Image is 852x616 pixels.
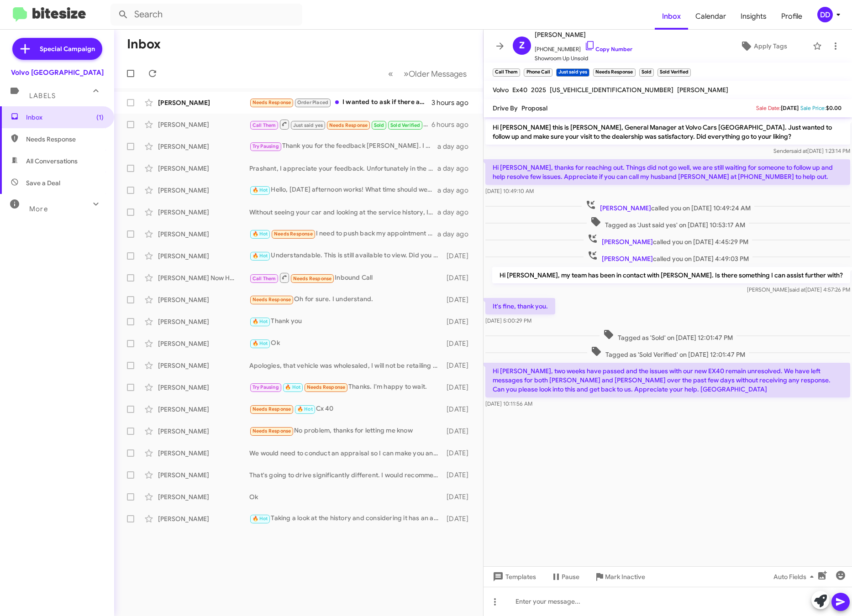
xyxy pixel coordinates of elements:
span: [PERSON_NAME] [677,86,728,94]
span: Save a Deal [26,178,60,188]
div: Apologies, that vehicle was wholesaled, I will not be retailing this unit. [249,361,443,370]
div: [DATE] [443,514,476,523]
button: Apply Tags [719,38,809,54]
span: « [388,68,393,79]
span: Needs Response [252,428,291,434]
a: Profile [774,3,810,30]
div: [DATE] [443,383,476,392]
span: Try Pausing [252,384,279,390]
div: a day ago [437,230,476,239]
button: Previous [383,64,399,83]
div: Understandable. This is still available to view. Did you want to stop by [DATE]? [249,251,443,261]
span: Needs Response [293,276,332,282]
button: Pause [543,569,587,585]
p: Hi [PERSON_NAME], my team has been in contact with [PERSON_NAME]. Is there something I can assist... [492,267,850,283]
span: Needs Response [252,406,291,412]
small: Sold Verified [657,68,691,77]
input: Search [110,4,302,26]
div: [PERSON_NAME] [158,186,249,195]
p: It's fine, thank you. [485,298,555,314]
div: a day ago [437,164,476,173]
span: Needs Response [329,122,368,128]
div: Prashant, I appreciate your feedback. Unfortunately in the last 3 years the price of the XC60 has... [249,164,437,173]
div: That's going to drive significantly different. I would recommend sitting in the new models, the 2... [249,470,443,480]
small: Phone Call [524,68,552,77]
div: I need to push back my appointment to 11am. Sorry for the late notice! [249,229,437,239]
span: said at [789,286,805,293]
span: Sale Price: [800,104,826,111]
span: Inbox [655,3,688,30]
div: a day ago [437,142,476,151]
div: [DATE] [443,273,476,282]
span: Auto Fields [773,569,817,585]
span: All Conversations [26,157,78,166]
div: We would need to conduct an appraisal so I can make you an offer. Are you able to bring it by lat... [249,449,443,458]
span: Proposal [521,104,547,112]
div: [PERSON_NAME] [158,251,249,261]
span: Needs Response [26,135,104,144]
div: [PERSON_NAME] Now How Many Seats [158,273,249,282]
button: Templates [484,569,543,585]
span: Tagged as 'Sold' on [DATE] 12:01:47 PM [600,329,736,342]
div: [DATE] [443,405,476,414]
div: 3 hours ago [431,98,476,107]
span: Inbox [26,113,104,122]
div: [DATE] [443,317,476,326]
span: Needs Response [252,99,291,105]
nav: Page navigation example [383,64,472,83]
span: Pause [562,569,579,585]
div: Cx 40 [249,404,443,414]
div: [PERSON_NAME] [158,142,249,151]
span: Volvo [493,86,509,94]
span: 🔥 Hot [285,384,300,390]
span: Tagged as 'Sold Verified' on [DATE] 12:01:47 PM [587,346,749,359]
a: Special Campaign [12,38,102,60]
span: Drive By [493,104,518,112]
div: Taking a look at the history and considering it has an accident reported, I am considering 17k-18.5k [249,513,443,524]
span: Older Messages [409,69,467,79]
button: Auto Fields [766,569,825,585]
span: Call Them [252,276,276,282]
div: [PERSON_NAME] [158,361,249,370]
span: called you on [DATE] 4:45:29 PM [584,233,752,246]
div: Ok [249,492,443,501]
span: Special Campaign [40,44,95,53]
div: Without seeing your car and looking at the service history, I would consider a range of 27k-29k. [249,208,437,217]
div: 6 hours ago [431,120,476,129]
span: Call Them [252,122,276,128]
span: [PERSON_NAME] [DATE] 4:57:26 PM [747,286,850,293]
div: I wanted to ask if there are any other xc60 models that we can find within our range [249,97,431,108]
div: [PERSON_NAME] [158,317,249,326]
a: Insights [733,3,774,30]
div: [PERSON_NAME] [158,120,249,129]
div: [PERSON_NAME] [158,164,249,173]
span: Tagged as 'Just said yes' on [DATE] 10:53:17 AM [587,216,749,230]
div: [DATE] [443,470,476,480]
div: Thanks. I'm happy to wait. [249,382,443,392]
span: 🔥 Hot [252,187,268,193]
div: [PERSON_NAME] [158,427,249,436]
div: [DATE] [443,492,476,501]
span: [PERSON_NAME] [535,29,632,40]
span: More [29,205,48,213]
span: Mark Inactive [605,569,645,585]
div: No problem, thanks for letting me know [249,426,443,436]
small: Call Them [493,68,520,77]
div: Thank you for the feedback [PERSON_NAME]. I hope everyone is okay from the accident! I know from ... [249,141,437,151]
h1: Inbox [127,37,161,52]
span: 🔥 Hot [297,406,313,412]
span: Apply Tags [754,38,787,54]
span: Sale Date: [756,104,781,111]
span: called you on [DATE] 4:49:03 PM [584,250,752,263]
span: Needs Response [307,384,346,390]
span: Showroom Up Unsold [535,54,632,63]
span: [DATE] 10:49:10 AM [485,188,534,194]
span: [DATE] [781,104,799,111]
div: [PERSON_NAME] [158,492,249,501]
span: Order Placed [297,99,328,105]
div: [PERSON_NAME] [158,383,249,392]
small: Sold [639,68,654,77]
div: [PERSON_NAME] [158,339,249,348]
p: Hi [PERSON_NAME] this is [PERSON_NAME], General Manager at Volvo Cars [GEOGRAPHIC_DATA]. Just wan... [485,119,850,145]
